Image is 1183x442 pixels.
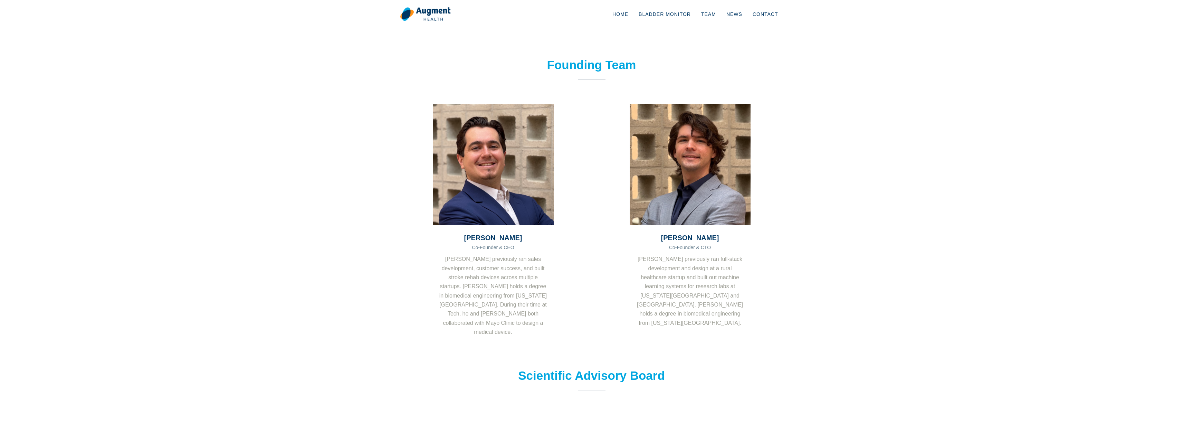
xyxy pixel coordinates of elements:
[696,3,721,26] a: Team
[433,255,554,337] p: [PERSON_NAME] previously ran sales development, customer success, and built stroke rehab devices ...
[607,3,633,26] a: Home
[747,3,783,26] a: Contact
[630,234,751,242] h3: [PERSON_NAME]
[400,7,451,21] img: logo
[721,3,747,26] a: News
[433,104,554,225] img: Jared Meyers Headshot
[498,58,685,72] h2: Founding Team
[498,368,685,383] h2: Scientific Advisory Board
[633,3,696,26] a: Bladder Monitor
[433,234,554,242] h3: [PERSON_NAME]
[472,245,514,250] span: Co-Founder & CEO
[630,255,751,328] p: [PERSON_NAME] previously ran full-stack development and design at a rural healthcare startup and ...
[630,104,751,225] img: Stephen Kalinsky Headshot
[669,245,711,250] span: Co-Founder & CTO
